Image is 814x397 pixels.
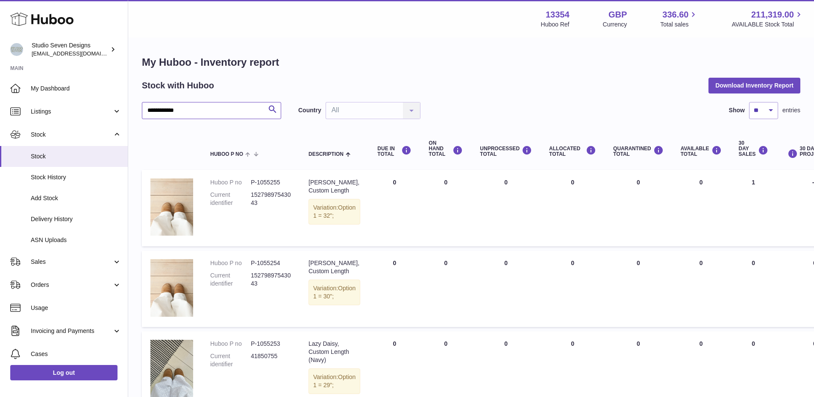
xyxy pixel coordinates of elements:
[210,352,251,368] dt: Current identifier
[251,191,291,207] dd: 15279897543043
[31,327,112,335] span: Invoicing and Payments
[672,251,730,327] td: 0
[210,271,251,288] dt: Current identifier
[541,170,605,246] td: 0
[751,9,794,20] span: 211,319.00
[298,106,321,114] label: Country
[142,55,800,69] h1: My Huboo - Inventory report
[782,106,800,114] span: entries
[739,140,768,158] div: 30 DAY SALES
[31,108,112,116] span: Listings
[546,9,570,20] strong: 13354
[31,350,121,358] span: Cases
[251,340,291,348] dd: P-1055253
[309,178,360,195] div: [PERSON_NAME], Custom Length
[313,285,356,300] span: Option 1 = 30";
[429,140,463,158] div: ON HAND Total
[309,280,360,305] div: Variation:
[31,131,112,139] span: Stock
[541,20,570,29] div: Huboo Ref
[637,340,640,347] span: 0
[369,251,420,327] td: 0
[31,173,121,181] span: Stock History
[150,259,193,316] img: product image
[31,281,112,289] span: Orders
[730,251,777,327] td: 0
[541,251,605,327] td: 0
[31,194,121,202] span: Add Stock
[313,204,356,219] span: Option 1 = 32";
[309,259,360,275] div: [PERSON_NAME], Custom Length
[732,9,804,29] a: 211,319.00 AVAILABLE Stock Total
[660,20,698,29] span: Total sales
[309,340,360,364] div: Lazy Daisy, Custom Length (Navy)
[637,179,640,186] span: 0
[420,170,471,246] td: 0
[150,340,193,397] img: product image
[10,43,23,56] img: contact.studiosevendesigns@gmail.com
[251,259,291,267] dd: P-1055254
[708,78,800,93] button: Download Inventory Report
[729,106,745,114] label: Show
[210,178,251,187] dt: Huboo P no
[309,199,360,225] div: Variation:
[32,41,109,58] div: Studio Seven Designs
[142,80,214,91] h2: Stock with Huboo
[32,50,126,57] span: [EMAIL_ADDRESS][DOMAIN_NAME]
[549,146,596,157] div: ALLOCATED Total
[377,146,411,157] div: DUE IN TOTAL
[210,191,251,207] dt: Current identifier
[31,258,112,266] span: Sales
[31,152,121,161] span: Stock
[309,368,360,394] div: Variation:
[31,236,121,244] span: ASN Uploads
[150,178,193,236] img: product image
[608,9,627,20] strong: GBP
[471,170,541,246] td: 0
[681,146,722,157] div: AVAILABLE Total
[637,260,640,266] span: 0
[251,271,291,288] dd: 15279897543043
[210,340,251,348] dt: Huboo P no
[480,146,532,157] div: UNPROCESSED Total
[471,251,541,327] td: 0
[309,152,344,157] span: Description
[210,259,251,267] dt: Huboo P no
[251,352,291,368] dd: 41850755
[31,215,121,223] span: Delivery History
[10,365,118,380] a: Log out
[420,251,471,327] td: 0
[613,146,664,157] div: QUARANTINED Total
[732,20,804,29] span: AVAILABLE Stock Total
[369,170,420,246] td: 0
[662,9,688,20] span: 336.60
[672,170,730,246] td: 0
[251,178,291,187] dd: P-1055255
[31,304,121,312] span: Usage
[31,85,121,93] span: My Dashboard
[730,170,777,246] td: 1
[660,9,698,29] a: 336.60 Total sales
[210,152,243,157] span: Huboo P no
[603,20,627,29] div: Currency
